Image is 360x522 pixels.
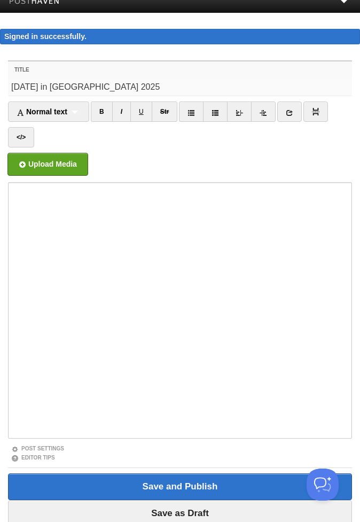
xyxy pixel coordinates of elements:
[11,455,55,461] a: Editor Tips
[11,446,64,451] a: Post Settings
[8,127,34,147] a: </>
[112,102,131,122] a: I
[17,107,67,116] span: Normal text
[307,469,339,501] iframe: Help Scout Beacon - Open
[91,102,113,122] a: B
[160,108,169,115] del: Str
[130,102,152,122] a: U
[8,61,352,79] label: Title
[8,473,352,500] input: Save and Publish
[152,102,178,122] a: Str
[312,108,319,115] img: pagebreak-icon.png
